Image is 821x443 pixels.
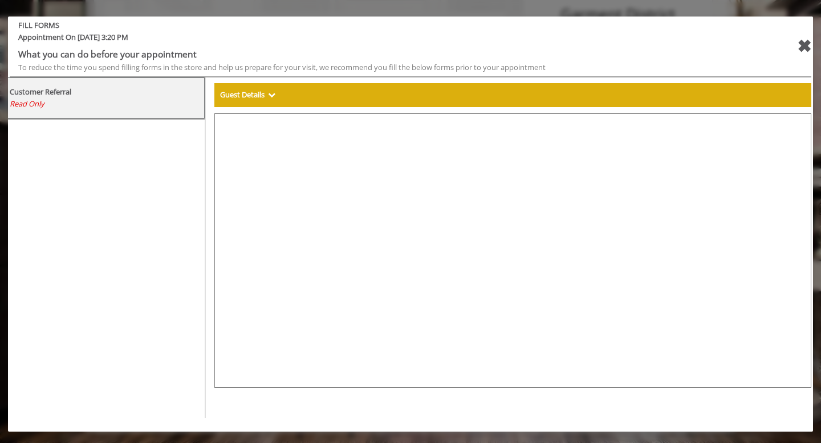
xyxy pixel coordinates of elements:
[214,83,811,107] div: Guest Details Show
[18,61,734,73] div: To reduce the time you spend filling forms in the store and help us prepare for your visit, we re...
[10,99,44,109] span: Read Only
[10,31,743,48] span: Appointment On [DATE] 3:20 PM
[18,48,197,60] b: What you can do before your appointment
[268,89,275,100] span: Show
[797,32,811,60] div: close forms
[10,19,743,31] b: FILL FORMS
[214,113,811,388] iframe: formsViewWeb
[220,89,265,100] b: Guest Details
[10,87,71,97] b: Customer Referral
